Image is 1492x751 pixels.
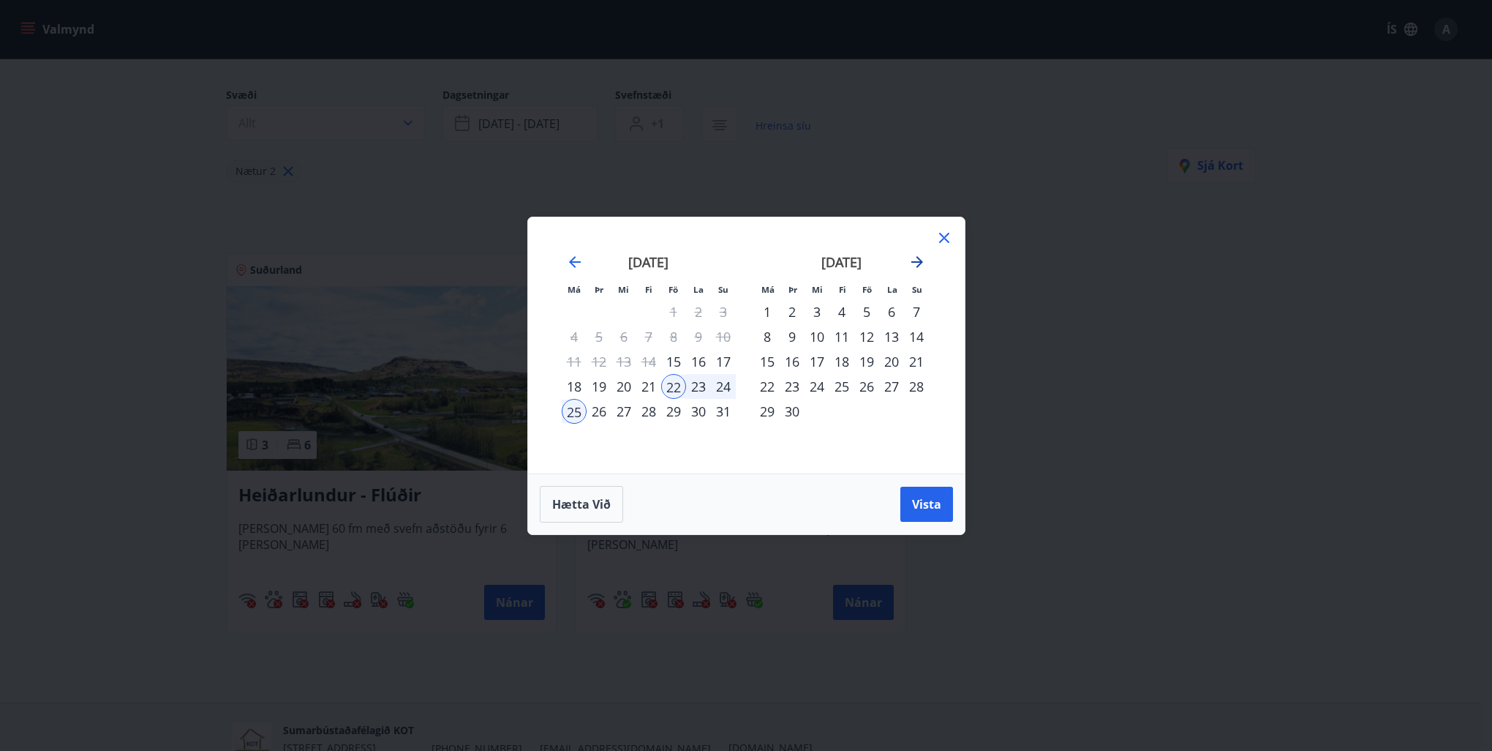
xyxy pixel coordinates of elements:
[780,399,805,424] td: Choose þriðjudagur, 30. september 2025 as your check-in date. It’s available.
[661,399,686,424] td: Choose föstudagur, 29. ágúst 2025 as your check-in date. It’s available.
[805,299,829,324] td: Choose miðvikudagur, 3. september 2025 as your check-in date. It’s available.
[821,253,862,271] strong: [DATE]
[879,324,904,349] div: 13
[829,349,854,374] div: 18
[711,349,736,374] div: 17
[661,374,686,399] td: Selected as start date. föstudagur, 22. ágúst 2025
[879,374,904,399] div: 27
[879,349,904,374] td: Choose laugardagur, 20. september 2025 as your check-in date. It’s available.
[904,374,929,399] td: Choose sunnudagur, 28. september 2025 as your check-in date. It’s available.
[661,299,686,324] td: Not available. föstudagur, 1. ágúst 2025
[587,324,611,349] td: Not available. þriðjudagur, 5. ágúst 2025
[912,496,941,512] span: Vista
[805,374,829,399] div: 24
[668,284,678,295] small: Fö
[636,374,661,399] div: 21
[761,284,775,295] small: Má
[661,349,686,374] td: Choose föstudagur, 15. ágúst 2025 as your check-in date. It’s available.
[686,349,711,374] div: 16
[904,299,929,324] div: 7
[540,486,623,523] button: Hætta við
[854,349,879,374] td: Choose föstudagur, 19. september 2025 as your check-in date. It’s available.
[755,299,780,324] td: Choose mánudagur, 1. september 2025 as your check-in date. It’s available.
[780,349,805,374] div: 16
[568,284,581,295] small: Má
[661,324,686,349] td: Not available. föstudagur, 8. ágúst 2025
[879,349,904,374] div: 20
[636,399,661,424] div: 28
[562,374,587,399] td: Choose mánudagur, 18. ágúst 2025 as your check-in date. It’s available.
[711,374,736,399] div: 24
[780,299,805,324] td: Choose þriðjudagur, 2. september 2025 as your check-in date. It’s available.
[686,399,711,424] div: 30
[805,374,829,399] td: Choose miðvikudagur, 24. september 2025 as your check-in date. It’s available.
[887,284,897,295] small: La
[611,349,636,374] td: Not available. miðvikudagur, 13. ágúst 2025
[780,374,805,399] td: Choose þriðjudagur, 23. september 2025 as your check-in date. It’s available.
[904,349,929,374] td: Choose sunnudagur, 21. september 2025 as your check-in date. It’s available.
[805,349,829,374] div: 17
[805,349,829,374] td: Choose miðvikudagur, 17. september 2025 as your check-in date. It’s available.
[595,284,603,295] small: Þr
[805,324,829,349] td: Choose miðvikudagur, 10. september 2025 as your check-in date. It’s available.
[879,374,904,399] td: Choose laugardagur, 27. september 2025 as your check-in date. It’s available.
[566,253,584,271] div: Move backward to switch to the previous month.
[912,284,922,295] small: Su
[661,374,686,399] div: 22
[755,399,780,424] div: 29
[587,349,611,374] td: Not available. þriðjudagur, 12. ágúst 2025
[711,374,736,399] td: Selected. sunnudagur, 24. ágúst 2025
[562,399,587,424] td: Selected as end date. mánudagur, 25. ágúst 2025
[854,324,879,349] div: 12
[611,374,636,399] td: Choose miðvikudagur, 20. ágúst 2025 as your check-in date. It’s available.
[854,374,879,399] td: Choose föstudagur, 26. september 2025 as your check-in date. It’s available.
[908,253,926,271] div: Move forward to switch to the next month.
[755,349,780,374] div: 15
[562,349,587,374] td: Not available. mánudagur, 11. ágúst 2025
[587,399,611,424] td: Choose þriðjudagur, 26. ágúst 2025 as your check-in date. It’s available.
[854,374,879,399] div: 26
[618,284,629,295] small: Mi
[552,496,611,512] span: Hætta við
[711,399,736,424] div: 31
[829,324,854,349] td: Choose fimmtudagur, 11. september 2025 as your check-in date. It’s available.
[587,374,611,399] div: 19
[829,374,854,399] td: Choose fimmtudagur, 25. september 2025 as your check-in date. It’s available.
[755,374,780,399] div: 22
[562,374,587,399] div: 18
[587,399,611,424] div: 26
[755,324,780,349] td: Choose mánudagur, 8. september 2025 as your check-in date. It’s available.
[879,299,904,324] div: 6
[686,324,711,349] td: Not available. laugardagur, 9. ágúst 2025
[562,324,587,349] td: Not available. mánudagur, 4. ágúst 2025
[636,399,661,424] td: Choose fimmtudagur, 28. ágúst 2025 as your check-in date. It’s available.
[780,349,805,374] td: Choose þriðjudagur, 16. september 2025 as your check-in date. It’s available.
[755,399,780,424] td: Choose mánudagur, 29. september 2025 as your check-in date. It’s available.
[805,324,829,349] div: 10
[780,299,805,324] div: 2
[755,324,780,349] div: 8
[904,324,929,349] div: 14
[854,349,879,374] div: 19
[904,324,929,349] td: Choose sunnudagur, 14. september 2025 as your check-in date. It’s available.
[562,399,587,424] div: 25
[611,324,636,349] td: Not available. miðvikudagur, 6. ágúst 2025
[546,235,947,456] div: Calendar
[611,399,636,424] td: Choose miðvikudagur, 27. ágúst 2025 as your check-in date. It’s available.
[711,299,736,324] td: Not available. sunnudagur, 3. ágúst 2025
[686,299,711,324] td: Not available. laugardagur, 2. ágúst 2025
[718,284,728,295] small: Su
[661,399,686,424] div: 29
[829,324,854,349] div: 11
[628,253,668,271] strong: [DATE]
[900,487,953,522] button: Vista
[879,299,904,324] td: Choose laugardagur, 6. september 2025 as your check-in date. It’s available.
[587,374,611,399] td: Choose þriðjudagur, 19. ágúst 2025 as your check-in date. It’s available.
[636,374,661,399] td: Choose fimmtudagur, 21. ágúst 2025 as your check-in date. It’s available.
[780,374,805,399] div: 23
[862,284,872,295] small: Fö
[686,374,711,399] td: Selected. laugardagur, 23. ágúst 2025
[829,299,854,324] td: Choose fimmtudagur, 4. september 2025 as your check-in date. It’s available.
[711,399,736,424] td: Choose sunnudagur, 31. ágúst 2025 as your check-in date. It’s available.
[854,299,879,324] div: 5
